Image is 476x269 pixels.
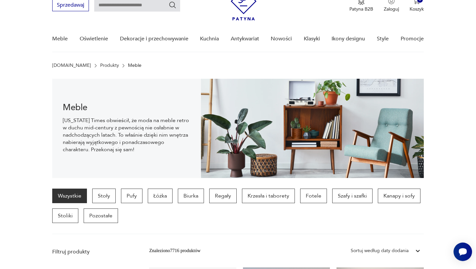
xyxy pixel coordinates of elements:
a: Ikony designu [332,26,365,52]
a: Regały [209,189,237,203]
p: Patyna B2B [349,6,373,12]
img: Meble [201,79,424,178]
p: [US_STATE] Times obwieścił, że moda na meble retro w duchu mid-century z pewnością nie osłabnie w... [63,117,190,153]
a: Pozostałe [84,208,118,223]
a: Kuchnia [200,26,219,52]
a: Szafy i szafki [332,189,373,203]
a: Nowości [271,26,292,52]
a: Biurka [178,189,204,203]
a: Kanapy i sofy [378,189,420,203]
a: Fotele [300,189,327,203]
p: Filtruj produkty [52,248,133,255]
a: Sprzedawaj [52,3,89,8]
p: Koszyk [410,6,424,12]
a: Oświetlenie [80,26,108,52]
div: Znaleziono 7716 produktów [149,247,200,254]
button: Szukaj [169,1,177,9]
a: Łóżka [148,189,173,203]
a: Produkty [100,63,119,68]
a: Klasyki [304,26,320,52]
a: Antykwariat [231,26,259,52]
a: Stoliki [52,208,78,223]
a: Meble [52,26,68,52]
p: Meble [128,63,141,68]
p: Zaloguj [384,6,399,12]
a: Wszystkie [52,189,87,203]
a: Pufy [121,189,142,203]
iframe: Smartsupp widget button [454,243,472,261]
div: Sortuj według daty dodania [351,247,409,254]
a: Stoły [92,189,116,203]
a: [DOMAIN_NAME] [52,63,91,68]
h1: Meble [63,104,190,112]
a: Dekoracje i przechowywanie [120,26,188,52]
a: Krzesła i taborety [242,189,295,203]
a: Style [377,26,389,52]
a: Promocje [401,26,424,52]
